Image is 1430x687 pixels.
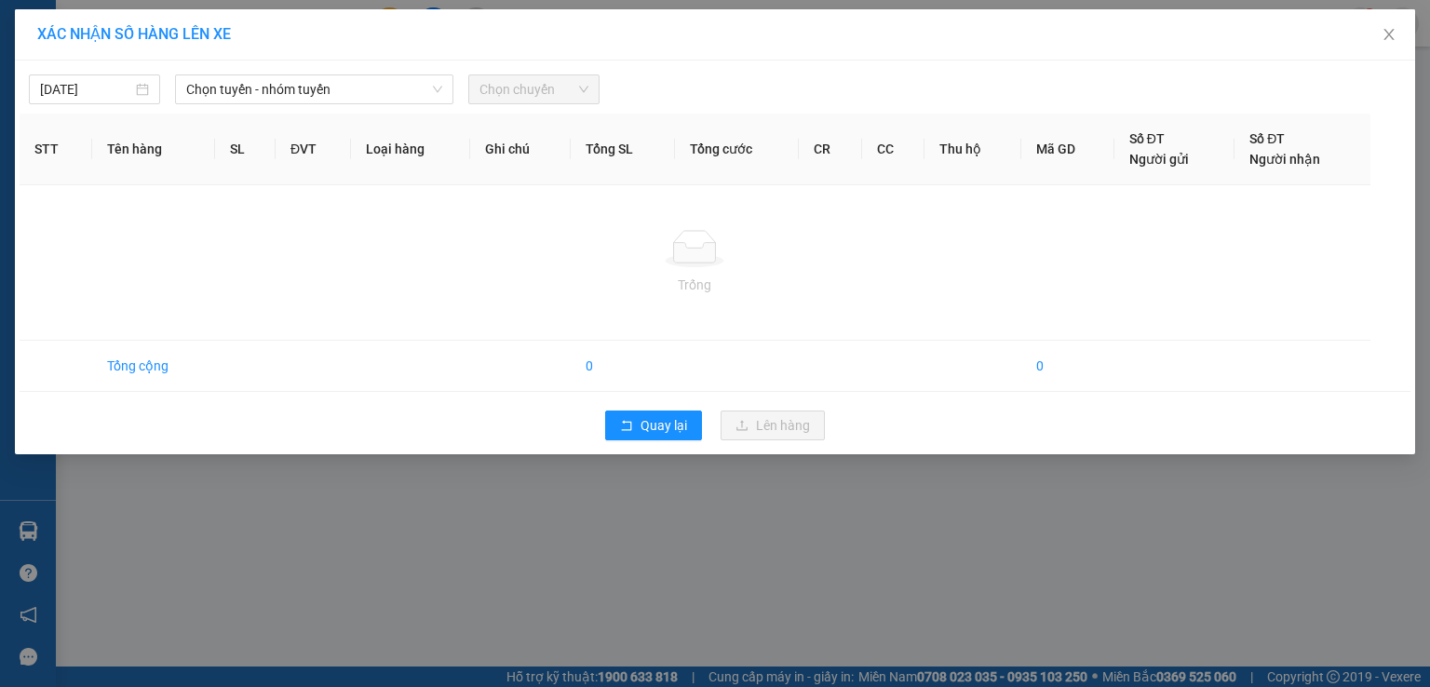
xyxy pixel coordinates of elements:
[1129,131,1165,146] span: Số ĐT
[34,275,1356,295] div: Trống
[1129,152,1189,167] span: Người gửi
[432,84,443,95] span: down
[186,75,442,103] span: Chọn tuyến - nhóm tuyến
[571,114,675,185] th: Tổng SL
[862,114,924,185] th: CC
[1021,114,1114,185] th: Mã GD
[92,114,215,185] th: Tên hàng
[1249,152,1320,167] span: Người nhận
[37,25,231,43] span: XÁC NHẬN SỐ HÀNG LÊN XE
[571,341,675,392] td: 0
[1021,341,1114,392] td: 0
[1249,131,1285,146] span: Số ĐT
[470,114,571,185] th: Ghi chú
[675,114,799,185] th: Tổng cước
[924,114,1021,185] th: Thu hộ
[1382,27,1396,42] span: close
[40,79,132,100] input: 14/09/2025
[479,75,588,103] span: Chọn chuyến
[605,411,702,440] button: rollbackQuay lại
[641,415,687,436] span: Quay lại
[92,341,215,392] td: Tổng cộng
[351,114,470,185] th: Loại hàng
[276,114,351,185] th: ĐVT
[620,419,633,434] span: rollback
[1363,9,1415,61] button: Close
[721,411,825,440] button: uploadLên hàng
[20,114,92,185] th: STT
[799,114,861,185] th: CR
[215,114,276,185] th: SL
